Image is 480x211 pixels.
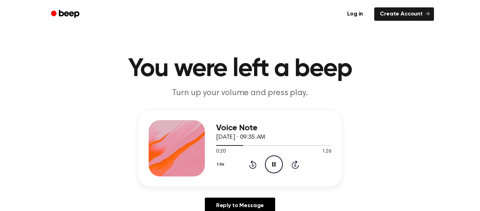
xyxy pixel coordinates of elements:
a: Create Account [374,7,434,21]
a: Log in [340,6,370,22]
span: 0:20 [216,148,225,155]
span: 1:26 [322,148,331,155]
h3: Voice Note [216,123,331,133]
span: [DATE] · 09:35 AM [216,134,265,141]
h1: You were left a beep [60,56,420,82]
p: Turn up your volume and press play. [105,87,375,99]
button: 1.0x [216,159,227,170]
a: Beep [46,7,86,21]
